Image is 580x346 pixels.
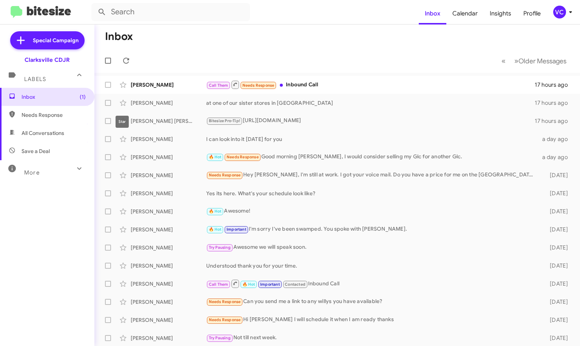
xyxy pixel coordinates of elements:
span: Important [227,227,246,232]
a: Insights [484,3,517,24]
div: [DATE] [540,334,574,342]
div: [PERSON_NAME] [131,262,206,269]
span: Call Them [209,282,228,287]
input: Search [91,3,250,21]
div: Yes its here. What's your schedule look like? [206,190,540,197]
span: Needs Response [209,299,241,304]
span: Call Them [209,83,228,88]
span: Bitesize Pro-Tip! [209,118,240,123]
div: [PERSON_NAME] [131,171,206,179]
button: Next [510,53,571,69]
div: [DATE] [540,262,574,269]
span: (1) [80,93,86,101]
div: [PERSON_NAME] [131,316,206,324]
div: [PERSON_NAME] [131,99,206,107]
div: [DATE] [540,244,574,251]
div: Inbound Call [206,80,535,89]
div: [DATE] [540,208,574,215]
span: All Conversations [22,129,64,137]
div: [DATE] [540,171,574,179]
div: [DATE] [540,298,574,306]
span: Special Campaign [33,37,79,44]
div: 17 hours ago [535,81,574,89]
span: » [514,56,518,66]
div: I'm sorry I've been swamped. You spoke with [PERSON_NAME]. [206,225,540,234]
div: Clarksville CDJR [25,56,70,64]
div: I can look into it [DATE] for you [206,135,540,143]
div: [DATE] [540,226,574,233]
div: [DATE] [540,190,574,197]
div: [PERSON_NAME] [131,135,206,143]
div: Can you send me a link to any willys you have available? [206,297,540,306]
div: [PERSON_NAME] [131,280,206,288]
span: Contacted [285,282,305,287]
span: 🔥 Hot [209,155,222,159]
div: [PERSON_NAME] [131,298,206,306]
div: Inbound Call [206,279,540,288]
span: Try Pausing [209,245,231,250]
span: Needs Response [22,111,86,119]
div: at one of our sister stores in [GEOGRAPHIC_DATA] [206,99,535,107]
div: Hey [PERSON_NAME], I'm still at work. I got your voice mail. Do you have a price for me on the [G... [206,171,540,179]
span: Important [260,282,280,287]
span: Save a Deal [22,147,50,155]
div: [PERSON_NAME] [131,81,206,89]
div: 17 hours ago [535,99,574,107]
span: 🔥 Hot [209,227,222,232]
span: Needs Response [242,83,275,88]
div: Awesome we will speak soon. [206,243,540,252]
span: Needs Response [227,155,259,159]
span: 🔥 Hot [209,209,222,214]
span: Older Messages [518,57,566,65]
div: [DATE] [540,316,574,324]
span: More [24,169,40,176]
div: [URL][DOMAIN_NAME] [206,116,535,125]
span: Needs Response [209,173,241,178]
div: a day ago [540,135,574,143]
div: Awesome! [206,207,540,216]
div: a day ago [540,153,574,161]
div: [PERSON_NAME] [131,153,206,161]
div: Hi [PERSON_NAME] I will schedule it when I am ready thanks [206,315,540,324]
div: [PERSON_NAME] [131,226,206,233]
div: 17 hours ago [535,117,574,125]
div: Star [116,116,129,128]
div: VC [553,6,566,18]
div: Understood thank you for your time. [206,262,540,269]
a: Special Campaign [10,31,85,49]
nav: Page navigation example [497,53,571,69]
div: [PERSON_NAME] [131,334,206,342]
h1: Inbox [105,31,133,43]
button: Previous [497,53,510,69]
div: Good morning [PERSON_NAME], I would consider selling my Glc for another Glc. [206,153,540,161]
span: Inbox [22,93,86,101]
span: 🔥 Hot [242,282,255,287]
a: Inbox [419,3,446,24]
div: [PERSON_NAME] [131,244,206,251]
div: Not till next week. [206,334,540,342]
div: [PERSON_NAME] [131,190,206,197]
span: Try Pausing [209,335,231,340]
div: [DATE] [540,280,574,288]
a: Calendar [446,3,484,24]
span: « [501,56,506,66]
div: [PERSON_NAME] [PERSON_NAME] [131,117,206,125]
a: Profile [517,3,547,24]
span: Needs Response [209,317,241,322]
button: VC [547,6,572,18]
div: [PERSON_NAME] [131,208,206,215]
span: Labels [24,76,46,83]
